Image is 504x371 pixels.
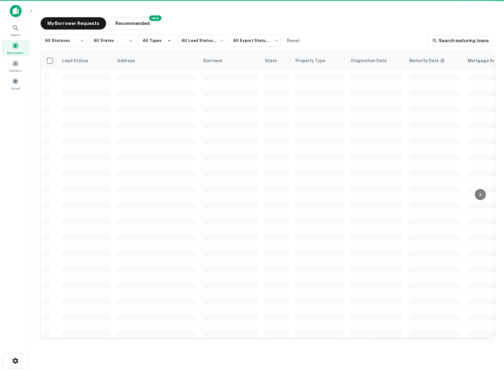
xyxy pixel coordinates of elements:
a: Saved [2,75,29,92]
th: State [261,52,292,69]
div: All Statuses [41,33,87,49]
th: Maturity dates displayed may be estimated. Please contact the lender for the most accurate maturi... [406,52,464,69]
a: Search maturing loans [427,35,494,46]
div: Maturity dates displayed may be estimated. Please contact the lender for the most accurate maturi... [409,57,445,64]
span: Lead Status [62,57,96,64]
span: Property Type [296,57,333,64]
th: Lead Status [58,52,113,69]
span: Address [117,57,143,64]
div: NEW [149,15,161,21]
a: Contacts [2,58,29,74]
span: Search [10,32,21,37]
th: Address [113,52,200,69]
th: Borrower [200,52,261,69]
h6: Maturity Date [409,57,439,64]
th: Property Type [292,52,347,69]
div: All Export Statuses [229,33,281,49]
button: Recommended [109,17,157,30]
div: All States [89,33,135,49]
a: Borrowers [2,40,29,56]
span: State [265,57,285,64]
span: Contacts [9,68,22,73]
span: Saved [11,86,20,91]
span: Origination Date [351,57,395,64]
button: All Types [138,34,175,47]
iframe: Chat Widget [473,322,504,351]
span: Borrowers [7,50,24,55]
button: Reset [284,34,303,47]
button: My Borrower Requests [41,17,106,30]
span: Maturity dates displayed may be estimated. Please contact the lender for the most accurate maturi... [409,57,453,64]
span: Borrower [203,57,231,64]
div: All Lead Statuses [177,33,226,49]
a: Search [2,22,29,38]
th: Origination Date [347,52,406,69]
img: capitalize-icon.png [10,5,22,17]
